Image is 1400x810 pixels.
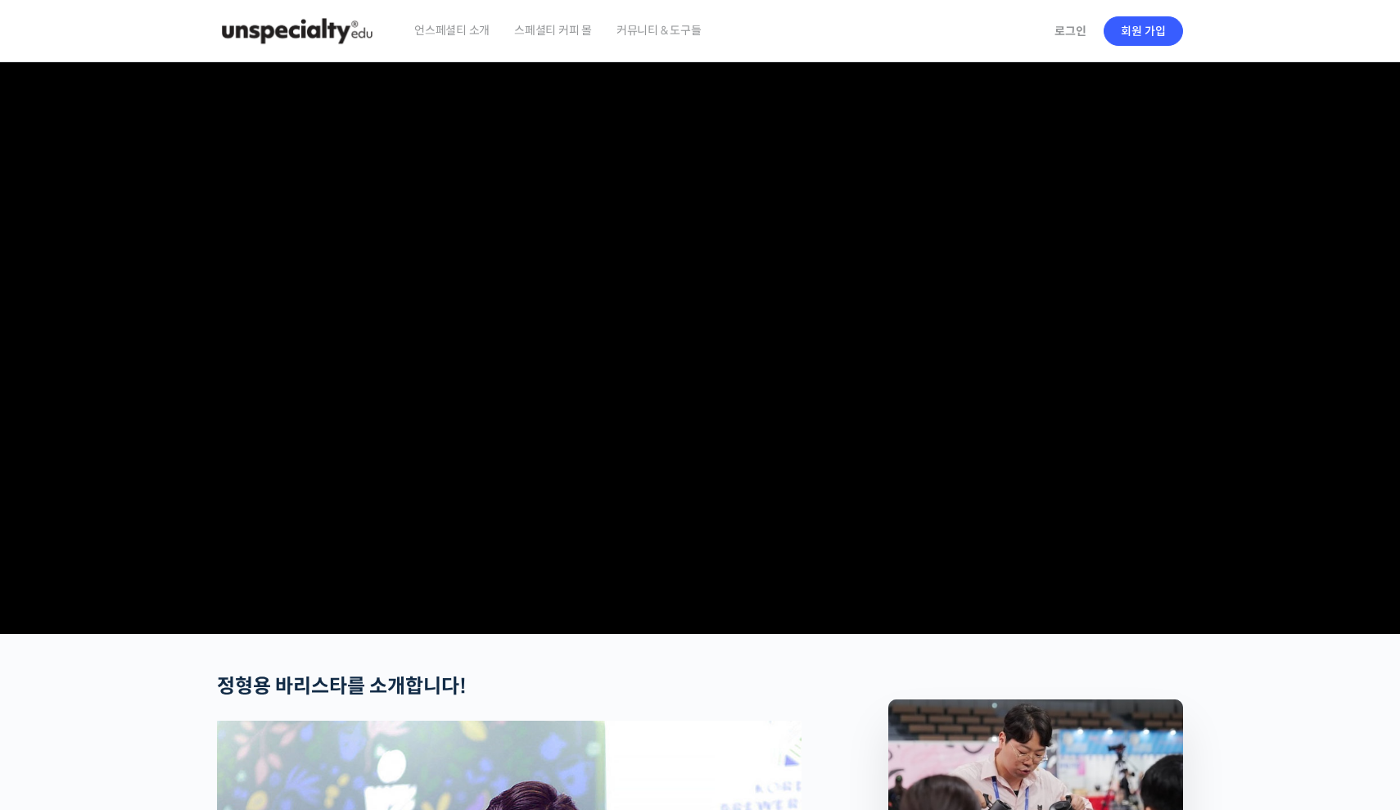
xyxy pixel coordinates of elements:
strong: 정형용 바리스타를 소개합니다! [217,674,467,699]
a: 회원 가입 [1104,16,1183,46]
a: 로그인 [1045,12,1096,50]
